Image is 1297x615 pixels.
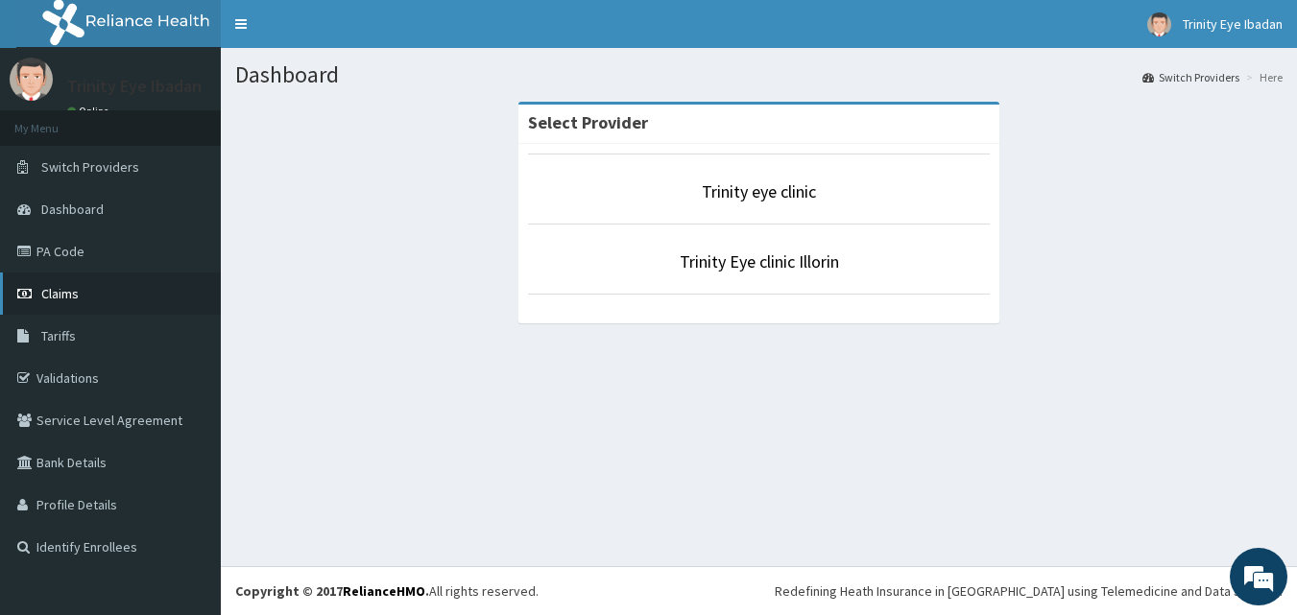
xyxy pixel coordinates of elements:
span: Switch Providers [41,158,139,176]
img: User Image [10,58,53,101]
a: Trinity eye clinic [702,180,816,202]
strong: Copyright © 2017 . [235,582,429,600]
li: Here [1241,69,1283,85]
div: Redefining Heath Insurance in [GEOGRAPHIC_DATA] using Telemedicine and Data Science! [775,581,1283,601]
a: Online [67,105,113,118]
h1: Dashboard [235,62,1283,87]
span: Claims [41,285,79,302]
span: Trinity Eye Ibadan [1183,15,1283,33]
a: Trinity Eye clinic Illorin [680,250,839,272]
span: Dashboard [41,201,104,218]
p: Trinity Eye Ibadan [67,78,202,95]
a: Switch Providers [1142,69,1239,85]
span: Tariffs [41,327,76,344]
a: RelianceHMO [343,582,425,600]
img: User Image [1147,12,1171,36]
footer: All rights reserved. [221,566,1297,615]
strong: Select Provider [528,111,648,133]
